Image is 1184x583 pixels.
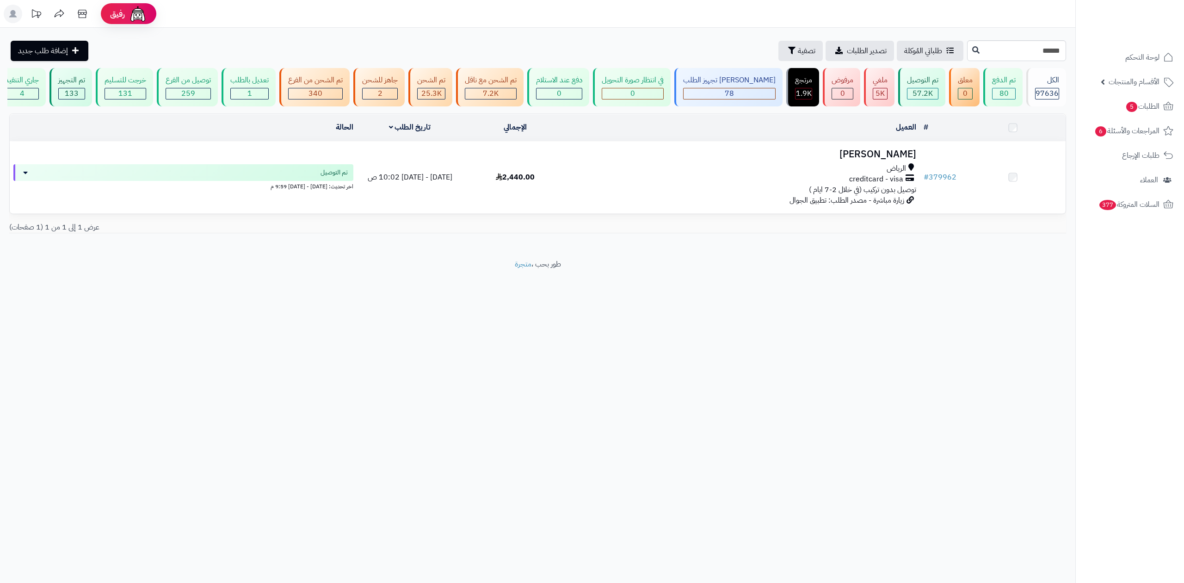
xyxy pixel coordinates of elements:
[907,88,938,99] div: 57238
[630,88,635,99] span: 0
[94,68,155,106] a: خرجت للتسليم 131
[496,172,535,183] span: 2,440.00
[796,88,812,99] span: 1.9K
[59,88,85,99] div: 133
[602,75,664,86] div: في انتظار صورة التحويل
[832,88,853,99] div: 0
[958,88,972,99] div: 0
[887,163,906,174] span: الرياض
[65,88,79,99] span: 133
[572,149,916,160] h3: [PERSON_NAME]
[247,88,252,99] span: 1
[289,88,342,99] div: 340
[536,88,582,99] div: 0
[465,88,516,99] div: 7222
[58,75,85,86] div: تم التجهيز
[231,88,268,99] div: 1
[947,68,981,106] a: معلق 0
[465,75,517,86] div: تم الشحن مع ناقل
[25,5,48,25] a: تحديثات المنصة
[992,75,1016,86] div: تم الدفع
[321,168,348,177] span: تم التوصيل
[789,195,904,206] span: زيارة مباشرة - مصدر الطلب: تطبيق الجوال
[118,88,132,99] span: 131
[897,41,963,61] a: طلباتي المُوكلة
[166,75,211,86] div: توصيل من الفرع
[1081,169,1178,191] a: العملاء
[672,68,784,106] a: [PERSON_NAME] تجهيز الطلب 78
[981,68,1024,106] a: تم الدفع 80
[407,68,454,106] a: تم الشحن 25.3K
[504,122,527,133] a: الإجمالي
[602,88,663,99] div: 0
[873,88,887,99] div: 5012
[557,88,561,99] span: 0
[230,75,269,86] div: تعديل بالطلب
[896,68,947,106] a: تم التوصيل 57.2K
[1122,149,1159,162] span: طلبات الإرجاع
[963,88,968,99] span: 0
[417,75,445,86] div: تم الشحن
[725,88,734,99] span: 78
[1035,75,1059,86] div: الكل
[684,88,775,99] div: 78
[924,172,929,183] span: #
[907,75,938,86] div: تم التوصيل
[525,68,591,106] a: دفع عند الاستلام 0
[181,88,195,99] span: 259
[421,88,442,99] span: 25.3K
[483,88,499,99] span: 7.2K
[809,184,916,195] span: توصيل بدون تركيب (في خلال 2-7 ايام )
[826,41,894,61] a: تصدير الطلبات
[1024,68,1068,106] a: الكل97636
[1081,46,1178,68] a: لوحة التحكم
[1081,95,1178,118] a: الطلبات5
[924,172,956,183] a: #379962
[336,122,353,133] a: الحالة
[1081,193,1178,216] a: السلات المتروكة377
[351,68,407,106] a: جاهز للشحن 2
[277,68,351,106] a: تم الشحن من الفرع 340
[904,45,942,56] span: طلباتي المُوكلة
[454,68,525,106] a: تم الشحن مع ناقل 7.2K
[220,68,277,106] a: تعديل بالطلب 1
[778,41,823,61] button: تصفية
[924,122,928,133] a: #
[1140,174,1158,186] span: العملاء
[999,88,1009,99] span: 80
[1126,102,1137,112] span: 5
[795,75,812,86] div: مرتجع
[913,88,933,99] span: 57.2K
[993,88,1015,99] div: 80
[20,88,25,99] span: 4
[418,88,445,99] div: 25280
[1095,126,1106,136] span: 6
[840,88,845,99] span: 0
[363,88,397,99] div: 2
[378,88,382,99] span: 2
[6,88,38,99] div: 4
[847,45,887,56] span: تصدير الطلبات
[591,68,672,106] a: في انتظار صورة التحويل 0
[876,88,885,99] span: 5K
[110,8,125,19] span: رفيق
[48,68,94,106] a: تم التجهيز 133
[1125,100,1159,113] span: الطلبات
[896,122,916,133] a: العميل
[288,75,343,86] div: تم الشحن من الفرع
[389,122,431,133] a: تاريخ الطلب
[1098,198,1159,211] span: السلات المتروكة
[821,68,862,106] a: مرفوض 0
[166,88,210,99] div: 259
[849,174,903,185] span: creditcard - visa
[862,68,896,106] a: ملغي 5K
[129,5,147,23] img: ai-face.png
[105,75,146,86] div: خرجت للتسليم
[13,181,353,191] div: اخر تحديث: [DATE] - [DATE] 9:59 م
[11,41,88,61] a: إضافة طلب جديد
[1099,200,1116,210] span: 377
[1081,144,1178,167] a: طلبات الإرجاع
[1036,88,1059,99] span: 97636
[368,172,452,183] span: [DATE] - [DATE] 10:02 ص
[832,75,853,86] div: مرفوض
